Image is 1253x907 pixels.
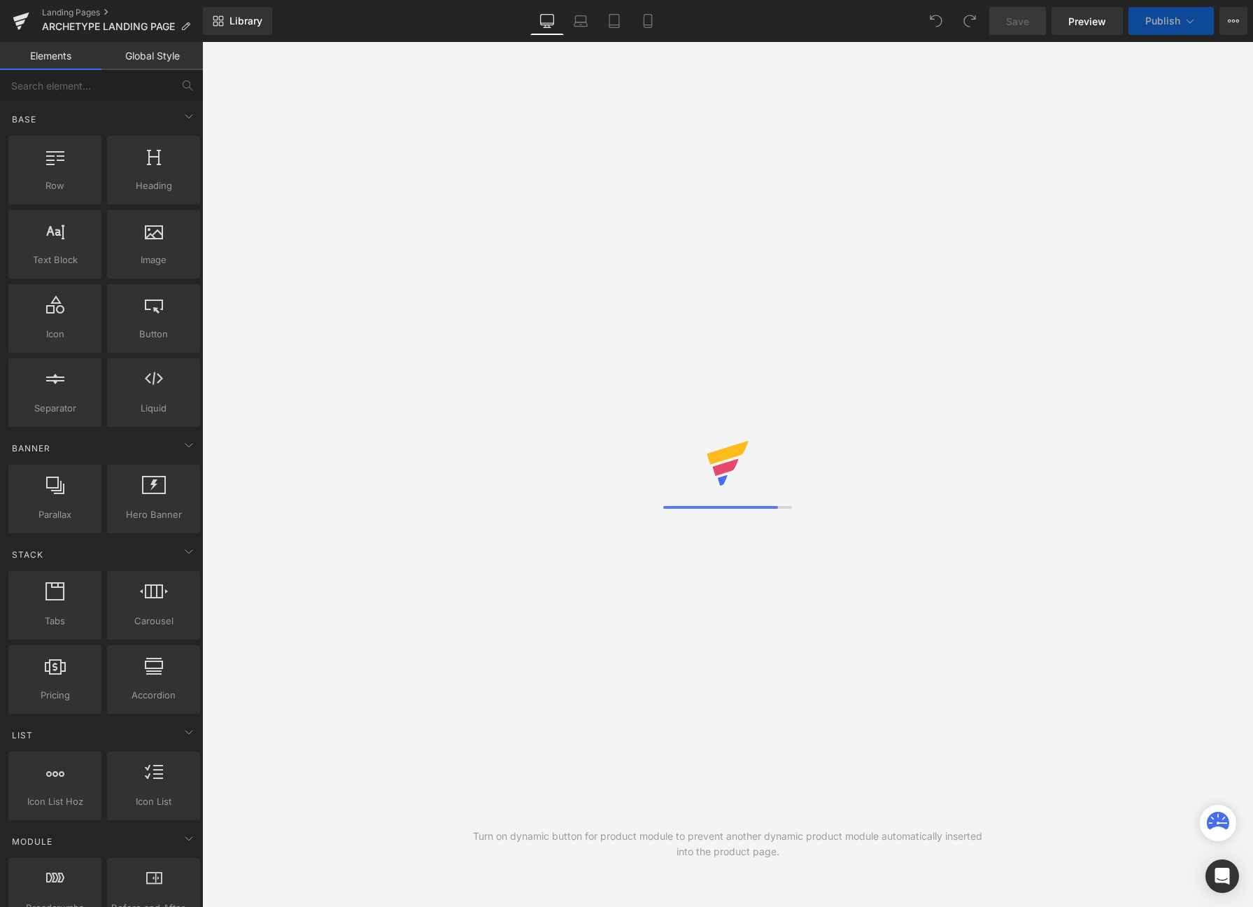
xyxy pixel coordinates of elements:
span: Accordion [111,688,196,703]
a: Laptop [564,7,597,35]
a: Desktop [530,7,564,35]
span: Button [111,327,196,342]
span: Hero Banner [111,507,196,522]
span: Carousel [111,614,196,628]
button: Undo [922,7,950,35]
span: Save [1006,14,1029,29]
a: Preview [1052,7,1123,35]
span: Heading [111,178,196,193]
span: Icon [13,327,97,342]
span: Module [10,835,54,848]
span: Parallax [13,507,97,522]
button: Publish [1128,7,1214,35]
button: More [1219,7,1247,35]
span: Liquid [111,401,196,416]
a: Tablet [597,7,631,35]
span: Icon List [111,794,196,809]
span: Stack [10,548,45,561]
span: Icon List Hoz [13,794,97,809]
span: Row [13,178,97,193]
span: Text Block [13,253,97,267]
span: Separator [13,401,97,416]
a: Landing Pages [42,7,203,18]
span: Publish [1145,15,1180,27]
div: Turn on dynamic button for product module to prevent another dynamic product module automatically... [465,829,991,859]
a: Mobile [631,7,665,35]
span: Base [10,113,38,126]
span: Library [229,15,262,27]
span: List [10,729,34,742]
span: Preview [1068,14,1106,29]
span: Tabs [13,614,97,628]
a: New Library [203,7,272,35]
button: Redo [956,7,984,35]
a: Global Style [101,42,203,70]
div: Open Intercom Messenger [1205,859,1239,893]
span: Image [111,253,196,267]
span: Banner [10,442,52,455]
span: ARCHETYPE LANDING PAGE [42,21,175,32]
span: Pricing [13,688,97,703]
